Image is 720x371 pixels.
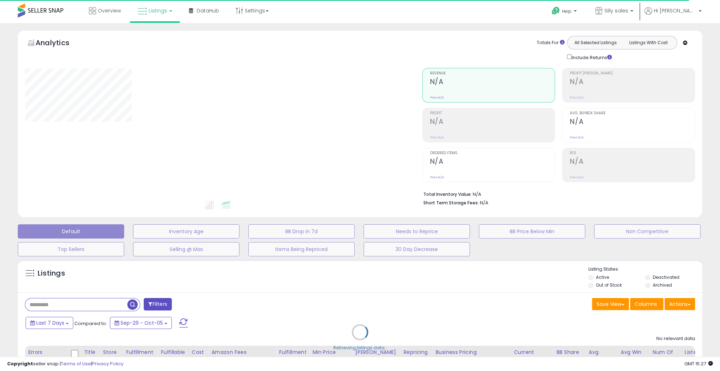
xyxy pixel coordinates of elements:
[570,151,695,155] span: ROI
[430,72,555,75] span: Revenue
[570,72,695,75] span: Profit [PERSON_NAME]
[430,95,444,100] small: Prev: N/A
[18,242,124,256] button: Top Sellers
[570,175,584,179] small: Prev: N/A
[645,7,702,23] a: Hi [PERSON_NAME]
[7,360,33,367] strong: Copyright
[570,135,584,140] small: Prev: N/A
[364,224,470,239] button: Needs to Reprice
[570,111,695,115] span: Avg. Buybox Share
[430,78,555,87] h2: N/A
[537,40,565,46] div: Totals For
[569,38,622,47] button: All Selected Listings
[197,7,219,14] span: DataHub
[654,7,697,14] span: Hi [PERSON_NAME]
[430,157,555,167] h2: N/A
[248,242,355,256] button: Items Being Repriced
[430,117,555,127] h2: N/A
[430,111,555,115] span: Profit
[133,242,239,256] button: Selling @ Max
[570,95,584,100] small: Prev: N/A
[423,191,472,197] b: Total Inventory Value:
[430,135,444,140] small: Prev: N/A
[562,8,572,14] span: Help
[423,189,690,198] li: N/A
[18,224,124,239] button: Default
[248,224,355,239] button: BB Drop in 7d
[594,224,700,239] button: Non Competitive
[480,199,488,206] span: N/A
[333,345,387,351] div: Retrieving listings data..
[622,38,675,47] button: Listings With Cost
[570,117,695,127] h2: N/A
[7,361,123,367] div: seller snap | |
[551,6,560,15] i: Get Help
[430,151,555,155] span: Ordered Items
[364,242,470,256] button: 30 Day Decrease
[430,175,444,179] small: Prev: N/A
[149,7,167,14] span: Listings
[479,224,585,239] button: BB Price Below Min
[546,1,584,23] a: Help
[562,53,620,61] div: Include Returns
[604,7,628,14] span: Silly sales
[36,38,83,49] h5: Analytics
[423,200,479,206] b: Short Term Storage Fees:
[570,157,695,167] h2: N/A
[133,224,239,239] button: Inventory Age
[570,78,695,87] h2: N/A
[98,7,121,14] span: Overview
